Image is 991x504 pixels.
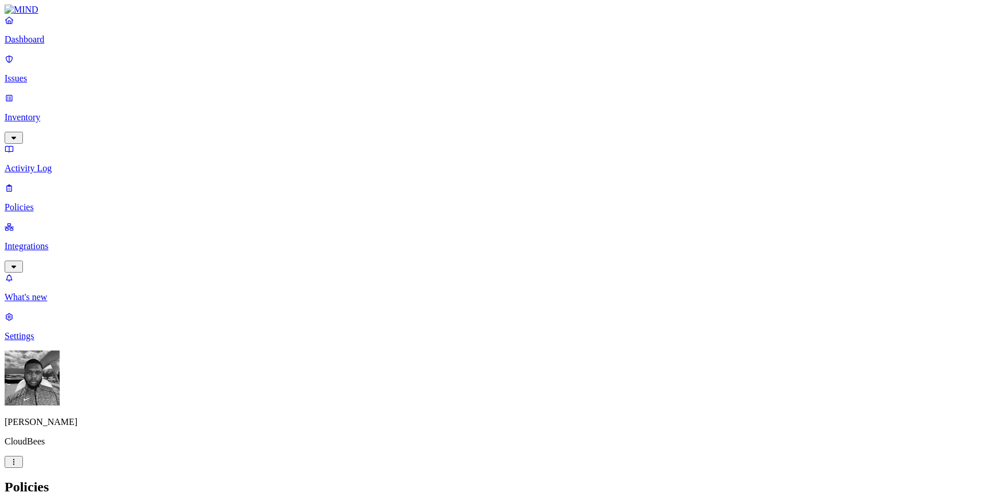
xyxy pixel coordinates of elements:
a: MIND [5,5,986,15]
a: Dashboard [5,15,986,45]
img: Cameron White [5,351,60,405]
p: What's new [5,292,986,302]
p: Dashboard [5,34,986,45]
p: Inventory [5,112,986,123]
p: Activity Log [5,163,986,174]
a: Issues [5,54,986,84]
a: Settings [5,312,986,341]
h2: Policies [5,479,986,495]
a: Policies [5,183,986,212]
p: Integrations [5,241,986,251]
p: Policies [5,202,986,212]
img: MIND [5,5,38,15]
a: Integrations [5,222,986,271]
p: CloudBees [5,436,986,447]
a: Inventory [5,93,986,142]
a: What's new [5,273,986,302]
p: Settings [5,331,986,341]
p: Issues [5,73,986,84]
a: Activity Log [5,144,986,174]
p: [PERSON_NAME] [5,417,986,427]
